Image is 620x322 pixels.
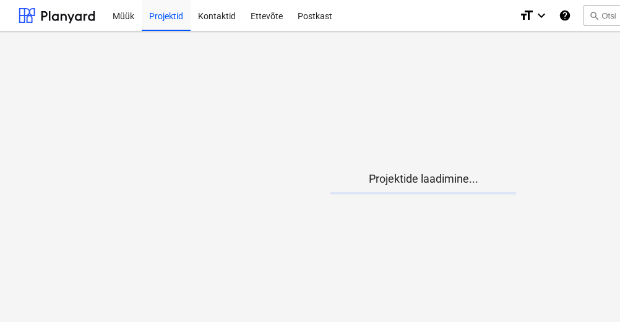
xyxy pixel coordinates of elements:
span: search [589,11,599,20]
i: format_size [519,8,534,23]
p: Projektide laadimine... [330,172,516,186]
i: Abikeskus [559,8,571,23]
i: keyboard_arrow_down [534,8,549,23]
